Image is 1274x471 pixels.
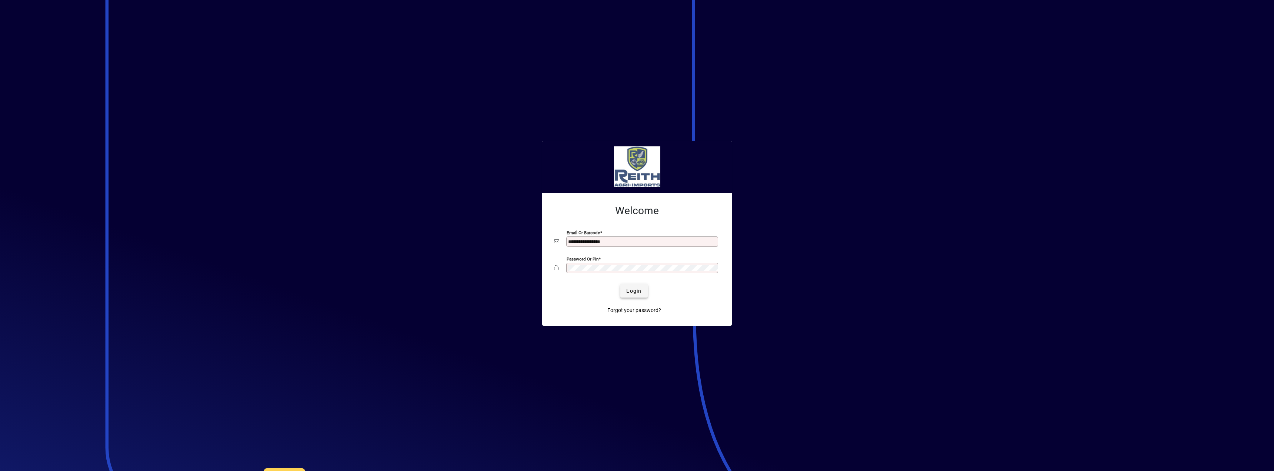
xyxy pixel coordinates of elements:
mat-label: Email or Barcode [567,230,600,235]
button: Login [620,284,647,298]
a: Forgot your password? [604,304,664,317]
span: Login [626,287,641,295]
h2: Welcome [554,205,720,217]
span: Forgot your password? [607,306,661,314]
mat-label: Password or Pin [567,256,598,262]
